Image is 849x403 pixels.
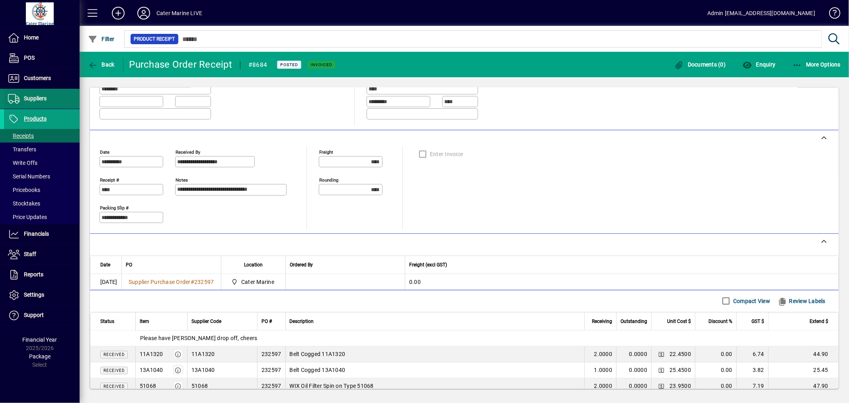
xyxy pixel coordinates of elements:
[656,380,667,391] button: Change Price Levels
[90,334,838,342] div: Please have [PERSON_NAME] drop off, cheers
[262,317,272,326] span: PO #
[669,382,691,390] span: 23.9500
[244,260,263,269] span: Location
[4,197,80,210] a: Stocktakes
[656,364,667,376] button: Change Price Levels
[24,251,36,257] span: Staff
[768,346,838,362] td: 44.90
[24,312,44,318] span: Support
[616,346,651,362] td: 0.0000
[176,177,188,182] mat-label: Notes
[4,245,80,264] a: Staff
[594,350,613,358] span: 2.0000
[100,260,117,269] div: Date
[24,115,47,122] span: Products
[4,305,80,325] a: Support
[8,173,50,180] span: Serial Numbers
[100,149,109,155] mat-label: Date
[100,205,129,210] mat-label: Packing Slip #
[88,61,115,68] span: Back
[23,336,57,343] span: Financial Year
[4,143,80,156] a: Transfers
[4,170,80,183] a: Serial Numbers
[129,279,191,285] span: Supplier Purchase Order
[708,317,732,326] span: Discount %
[669,350,691,358] span: 22.4500
[140,382,156,390] div: 51068
[768,378,838,394] td: 47.90
[409,260,828,269] div: Freight (excl GST)
[672,57,728,72] button: Documents (0)
[156,7,202,20] div: Cater Marine LIVE
[105,6,131,20] button: Add
[24,75,51,81] span: Customers
[191,317,221,326] span: Supplier Code
[616,378,651,394] td: 0.0000
[8,146,36,153] span: Transfers
[126,260,132,269] span: PO
[194,279,214,285] span: 232597
[187,378,257,394] td: 51068
[140,317,149,326] span: Item
[707,7,815,20] div: Admin [EMAIL_ADDRESS][DOMAIN_NAME]
[280,62,298,67] span: Posted
[103,352,125,357] span: Received
[621,317,647,326] span: Outstanding
[24,231,49,237] span: Financials
[29,353,51,360] span: Package
[8,160,37,166] span: Write Offs
[285,362,585,378] td: Belt Cogged 13A1040
[80,57,123,72] app-page-header-button: Back
[24,271,43,278] span: Reports
[100,317,114,326] span: Status
[24,95,47,102] span: Suppliers
[4,210,80,224] a: Price Updates
[191,279,194,285] span: #
[592,317,612,326] span: Receiving
[285,346,585,362] td: Belt Cogged 11A1320
[86,32,117,46] button: Filter
[176,149,200,155] mat-label: Received by
[736,346,768,362] td: 6.74
[88,36,115,42] span: Filter
[4,68,80,88] a: Customers
[594,366,613,374] span: 1.0000
[140,350,163,358] div: 11A1320
[736,362,768,378] td: 3.82
[736,378,768,394] td: 7.19
[4,183,80,197] a: Pricebooks
[24,291,44,298] span: Settings
[90,274,121,290] td: [DATE]
[86,57,117,72] button: Back
[777,295,826,307] span: Review Labels
[405,274,838,290] td: 0.00
[100,260,110,269] span: Date
[290,260,313,269] span: Ordered By
[751,317,764,326] span: GST $
[4,89,80,109] a: Suppliers
[140,366,163,374] div: 13A1040
[4,265,80,285] a: Reports
[103,368,125,373] span: Received
[310,62,332,67] span: Invoiced
[768,362,838,378] td: 25.45
[290,260,401,269] div: Ordered By
[4,28,80,48] a: Home
[790,57,843,72] button: More Options
[8,200,40,207] span: Stocktakes
[229,277,278,287] span: Cater Marine
[319,177,338,182] mat-label: Rounding
[248,59,267,71] div: #8684
[126,260,217,269] div: PO
[257,378,285,394] td: 232597
[257,346,285,362] td: 232597
[4,285,80,305] a: Settings
[695,378,736,394] td: 0.00
[732,297,770,305] label: Compact View
[129,58,232,71] div: Purchase Order Receipt
[134,35,175,43] span: Product Receipt
[823,2,839,27] a: Knowledge Base
[100,177,119,182] mat-label: Receipt #
[8,133,34,139] span: Receipts
[241,278,274,286] span: Cater Marine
